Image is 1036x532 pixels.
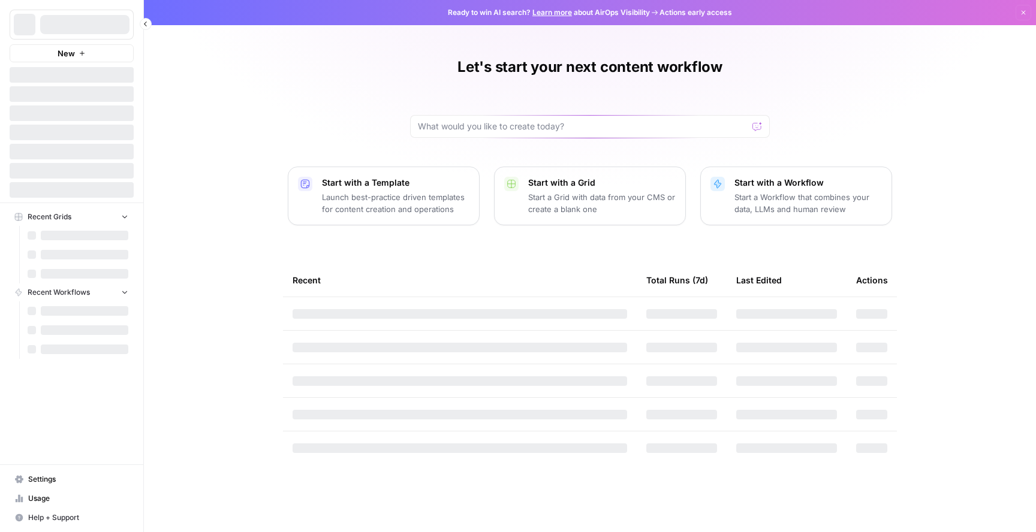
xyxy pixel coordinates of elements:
[288,167,480,225] button: Start with a TemplateLaunch best-practice driven templates for content creation and operations
[28,287,90,298] span: Recent Workflows
[10,489,134,508] a: Usage
[856,264,888,297] div: Actions
[10,208,134,226] button: Recent Grids
[734,177,882,189] p: Start with a Workflow
[10,44,134,62] button: New
[28,211,71,222] span: Recent Grids
[736,264,782,297] div: Last Edited
[700,167,892,225] button: Start with a WorkflowStart a Workflow that combines your data, LLMs and human review
[646,264,708,297] div: Total Runs (7d)
[532,8,572,17] a: Learn more
[10,508,134,527] button: Help + Support
[418,120,748,132] input: What would you like to create today?
[734,191,882,215] p: Start a Workflow that combines your data, LLMs and human review
[659,7,732,18] span: Actions early access
[457,58,722,77] h1: Let's start your next content workflow
[528,191,676,215] p: Start a Grid with data from your CMS or create a blank one
[322,191,469,215] p: Launch best-practice driven templates for content creation and operations
[28,512,128,523] span: Help + Support
[10,283,134,301] button: Recent Workflows
[322,177,469,189] p: Start with a Template
[28,474,128,485] span: Settings
[58,47,75,59] span: New
[494,167,686,225] button: Start with a GridStart a Grid with data from your CMS or create a blank one
[293,264,627,297] div: Recent
[448,7,650,18] span: Ready to win AI search? about AirOps Visibility
[28,493,128,504] span: Usage
[528,177,676,189] p: Start with a Grid
[10,470,134,489] a: Settings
